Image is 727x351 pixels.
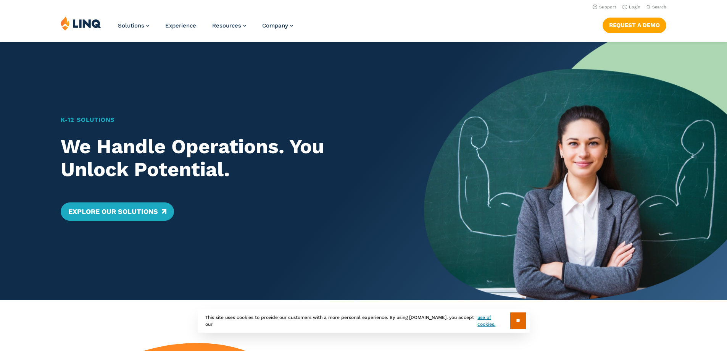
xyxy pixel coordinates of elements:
[165,22,196,29] a: Experience
[61,115,395,125] h1: K‑12 Solutions
[61,16,101,31] img: LINQ | K‑12 Software
[118,22,144,29] span: Solutions
[652,5,666,10] span: Search
[61,135,395,181] h2: We Handle Operations. You Unlock Potential.
[198,309,530,333] div: This site uses cookies to provide our customers with a more personal experience. By using [DOMAIN...
[262,22,288,29] span: Company
[118,22,149,29] a: Solutions
[593,5,616,10] a: Support
[603,16,666,33] nav: Button Navigation
[262,22,293,29] a: Company
[424,42,727,300] img: Home Banner
[212,22,241,29] span: Resources
[646,4,666,10] button: Open Search Bar
[603,18,666,33] a: Request a Demo
[212,22,246,29] a: Resources
[61,202,174,221] a: Explore Our Solutions
[477,314,510,328] a: use of cookies.
[622,5,640,10] a: Login
[118,16,293,41] nav: Primary Navigation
